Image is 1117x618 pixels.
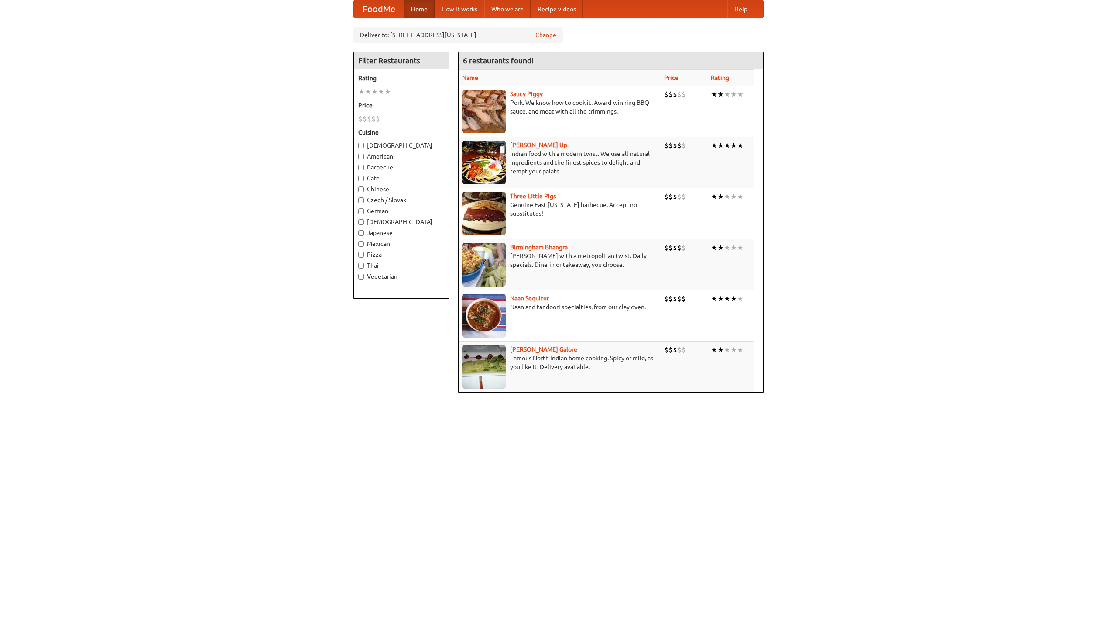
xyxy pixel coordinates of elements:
[358,197,364,203] input: Czech / Slovak
[358,263,364,269] input: Thai
[358,250,445,259] label: Pizza
[677,141,682,150] li: $
[668,243,673,252] li: $
[358,163,445,172] label: Barbecue
[358,272,445,281] label: Vegetarian
[365,87,371,97] li: ★
[510,90,543,97] b: Saucy Piggy
[358,141,445,150] label: [DEMOGRAPHIC_DATA]
[358,101,445,110] h5: Price
[673,243,677,252] li: $
[682,294,686,304] li: $
[668,192,673,201] li: $
[673,294,677,304] li: $
[711,90,717,99] li: ★
[510,244,568,251] b: Birmingham Bhangra
[358,186,364,192] input: Chinese
[677,90,682,99] li: $
[664,192,668,201] li: $
[510,142,567,148] a: [PERSON_NAME] Up
[737,243,744,252] li: ★
[682,192,686,201] li: $
[358,152,445,161] label: American
[711,192,717,201] li: ★
[717,243,724,252] li: ★
[737,192,744,201] li: ★
[510,346,577,353] b: [PERSON_NAME] Galore
[677,294,682,304] li: $
[353,27,563,43] div: Deliver to: [STREET_ADDRESS][US_STATE]
[358,128,445,137] h5: Cuisine
[711,294,717,304] li: ★
[435,0,484,18] a: How it works
[682,90,686,99] li: $
[358,114,363,124] li: $
[724,345,730,355] li: ★
[510,295,549,302] a: Naan Sequitur
[664,243,668,252] li: $
[358,219,364,225] input: [DEMOGRAPHIC_DATA]
[358,228,445,237] label: Japanese
[462,345,506,389] img: currygalore.jpg
[677,345,682,355] li: $
[358,196,445,204] label: Czech / Slovak
[677,192,682,201] li: $
[462,192,506,235] img: littlepigs.jpg
[730,243,737,252] li: ★
[378,87,384,97] li: ★
[673,141,677,150] li: $
[737,345,744,355] li: ★
[724,294,730,304] li: ★
[354,52,449,69] h4: Filter Restaurants
[510,193,556,200] b: Three Little Pigs
[358,208,364,214] input: German
[462,303,657,311] p: Naan and tandoori specialties, from our clay oven.
[462,294,506,338] img: naansequitur.jpg
[711,345,717,355] li: ★
[354,0,404,18] a: FoodMe
[484,0,531,18] a: Who we are
[717,294,724,304] li: ★
[358,87,365,97] li: ★
[462,200,657,218] p: Genuine East [US_STATE] barbecue. Accept no substitutes!
[717,90,724,99] li: ★
[730,294,737,304] li: ★
[358,74,445,83] h5: Rating
[462,354,657,371] p: Famous North Indian home cooking. Spicy or mild, as you like it. Delivery available.
[730,192,737,201] li: ★
[677,243,682,252] li: $
[462,141,506,184] img: curryup.jpg
[462,243,506,287] img: bhangra.jpg
[358,230,364,236] input: Japanese
[737,90,744,99] li: ★
[664,294,668,304] li: $
[358,165,364,170] input: Barbecue
[358,274,364,280] input: Vegetarian
[462,90,506,133] img: saucy.jpg
[668,141,673,150] li: $
[724,192,730,201] li: ★
[682,141,686,150] li: $
[717,192,724,201] li: ★
[358,218,445,226] label: [DEMOGRAPHIC_DATA]
[664,90,668,99] li: $
[673,345,677,355] li: $
[358,241,364,247] input: Mexican
[730,90,737,99] li: ★
[664,141,668,150] li: $
[737,294,744,304] li: ★
[711,74,729,81] a: Rating
[717,141,724,150] li: ★
[682,345,686,355] li: $
[371,87,378,97] li: ★
[462,252,657,269] p: [PERSON_NAME] with a metropolitan twist. Daily specials. Dine-in or takeaway, you choose.
[358,207,445,215] label: German
[727,0,754,18] a: Help
[462,98,657,116] p: Pork. We know how to cook it. Award-winning BBQ sauce, and meat with all the trimmings.
[535,31,556,39] a: Change
[673,192,677,201] li: $
[358,154,364,159] input: American
[358,176,364,181] input: Cafe
[376,114,380,124] li: $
